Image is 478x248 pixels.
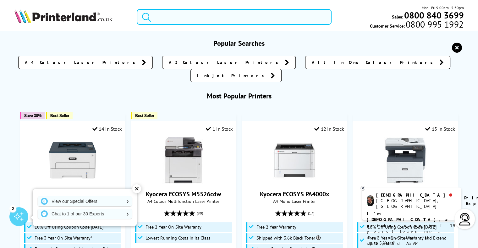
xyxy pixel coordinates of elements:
span: Lowest Running Costs in its Class [146,235,210,240]
b: 0800 840 3699 [404,9,464,21]
a: Chat to 1 of our 30 Experts [38,209,132,219]
button: Best Seller [46,112,73,119]
a: 0800 840 3699 [403,12,464,18]
span: Best Seller [135,113,154,118]
h3: Popular Searches [14,39,464,48]
span: A4 Colour Laser Printers [25,59,139,66]
a: Kyocera ECOSYS M5526cdw [160,179,207,185]
a: Kyocera ECOSYS PA4000x [271,179,318,185]
a: View our Special Offers [38,196,132,206]
span: A4 Mono Laser Printer [245,198,344,204]
img: Kyocera ECOSYS PA4000x [271,137,318,184]
img: user-headset-light.svg [459,213,471,225]
span: Free 3 Year On-Site Warranty* [35,235,92,240]
span: (17) [308,207,314,219]
div: 12 In Stock [314,126,344,132]
a: Printerland Logo [14,9,129,24]
img: chris-livechat.png [367,195,374,206]
a: Inkjet Printers [190,69,282,82]
div: [DEMOGRAPHIC_DATA] [376,192,456,198]
div: 2 [9,205,16,212]
span: Inkjet Printers [197,72,267,79]
a: All In One Colour Printers [305,56,450,69]
p: of 19 years! Leave me a message and I'll respond ASAP [367,211,457,246]
span: All In One Colour Printers [312,59,436,66]
a: Xerox B230 [49,179,96,185]
a: A3 Colour Laser Printers [162,56,296,69]
div: [GEOGRAPHIC_DATA], [GEOGRAPHIC_DATA] [376,198,456,209]
button: Best Seller [131,112,157,119]
input: Search product or brand [137,9,332,25]
span: A4 Colour Multifunction Laser Printer [134,198,233,204]
b: I'm [DEMOGRAPHIC_DATA], a printer expert [367,211,450,228]
div: 15 In Stock [425,126,455,132]
a: Kyocera ECOSYS M5526cdw [146,190,221,198]
button: Save 30% [20,112,45,119]
a: Kyocera ECOSYS PA4000x [260,190,329,198]
span: Mon - Fri 9:00am - 5:30pm [421,5,464,11]
img: Xerox C325 [382,137,429,184]
span: A4 Colour Multifunction Laser Printer [356,198,455,204]
span: Free 2 Year On-Site Warranty [146,224,201,230]
span: Free 2 Year Warranty [256,224,296,230]
span: Shipped with 3.6k Black Toner [256,235,321,240]
span: Save 30% [24,113,41,118]
a: Xerox C325 [382,179,429,185]
a: A4 Colour Laser Printers [18,56,153,69]
span: Customer Service: [370,21,464,29]
div: 1 In Stock [206,126,233,132]
span: A4 Mono Laser Printer [23,198,122,204]
div: 14 In Stock [92,126,122,132]
img: Xerox B230 [49,137,96,184]
img: Printerland Logo [14,9,113,23]
div: ✕ [132,184,141,193]
span: Sales: [392,14,403,20]
img: Kyocera ECOSYS M5526cdw [160,137,207,184]
span: 10% Off Using Coupon Code [DATE] [35,224,103,230]
span: 0800 995 1992 [405,21,464,27]
h3: Most Popular Printers [14,92,464,100]
span: (80) [197,207,203,219]
span: Best Seller [50,113,69,118]
span: A3 Colour Laser Printers [169,59,282,66]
